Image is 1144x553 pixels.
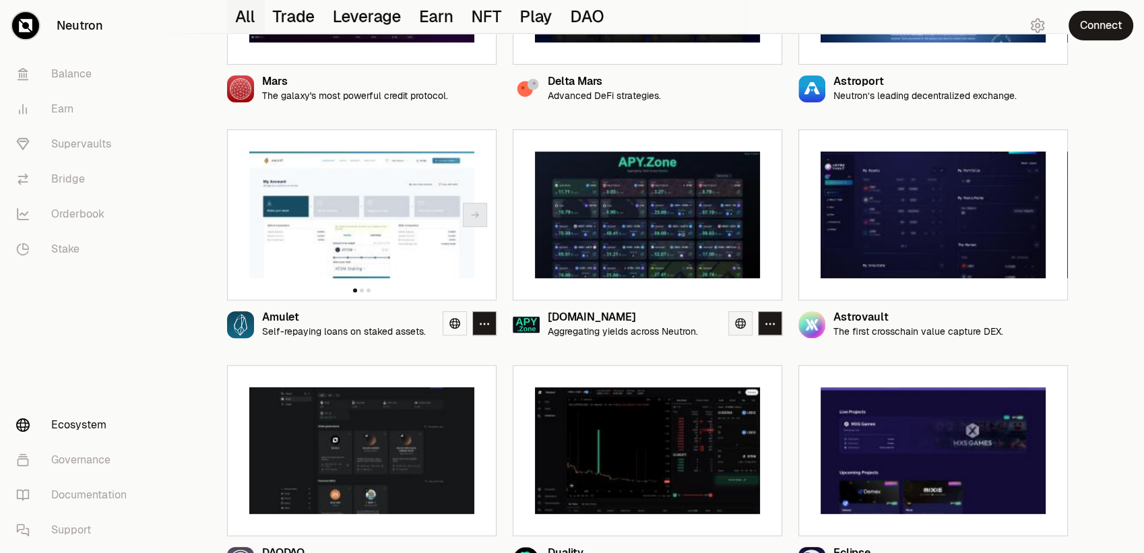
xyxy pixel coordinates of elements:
button: Leverage [324,1,411,34]
img: Eclipse preview image [821,387,1046,514]
a: Bridge [5,162,146,197]
div: Astrovault [833,312,1003,323]
button: NFT [464,1,512,34]
div: Amulet [262,312,426,323]
button: Earn [411,1,463,34]
button: All [227,1,265,34]
div: Mars [262,76,448,88]
a: Support [5,513,146,548]
a: Ecosystem [5,408,146,443]
img: Amulet preview image [249,152,474,278]
p: Advanced DeFi strategies. [548,90,661,102]
a: Documentation [5,478,146,513]
div: Astroport [833,76,1017,88]
p: The first crosschain value capture DEX. [833,326,1003,337]
img: Astrovault preview image [821,152,1046,278]
a: Governance [5,443,146,478]
button: Play [511,1,562,34]
p: Self-repaying loans on staked assets. [262,326,426,337]
div: [DOMAIN_NAME] [548,312,698,323]
a: Balance [5,57,146,92]
p: Neutron’s leading decentralized exchange. [833,90,1017,102]
img: DAODAO preview image [249,387,474,514]
a: Orderbook [5,197,146,232]
a: Stake [5,232,146,267]
button: Trade [265,1,325,34]
a: Supervaults [5,127,146,162]
p: Aggregating yields across Neutron. [548,326,698,337]
div: Delta Mars [548,76,661,88]
img: Duality preview image [535,387,760,514]
a: Earn [5,92,146,127]
p: The galaxy's most powerful credit protocol. [262,90,448,102]
button: DAO [562,1,614,34]
button: Connect [1069,11,1133,40]
img: Apy.Zone preview image [535,152,760,278]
